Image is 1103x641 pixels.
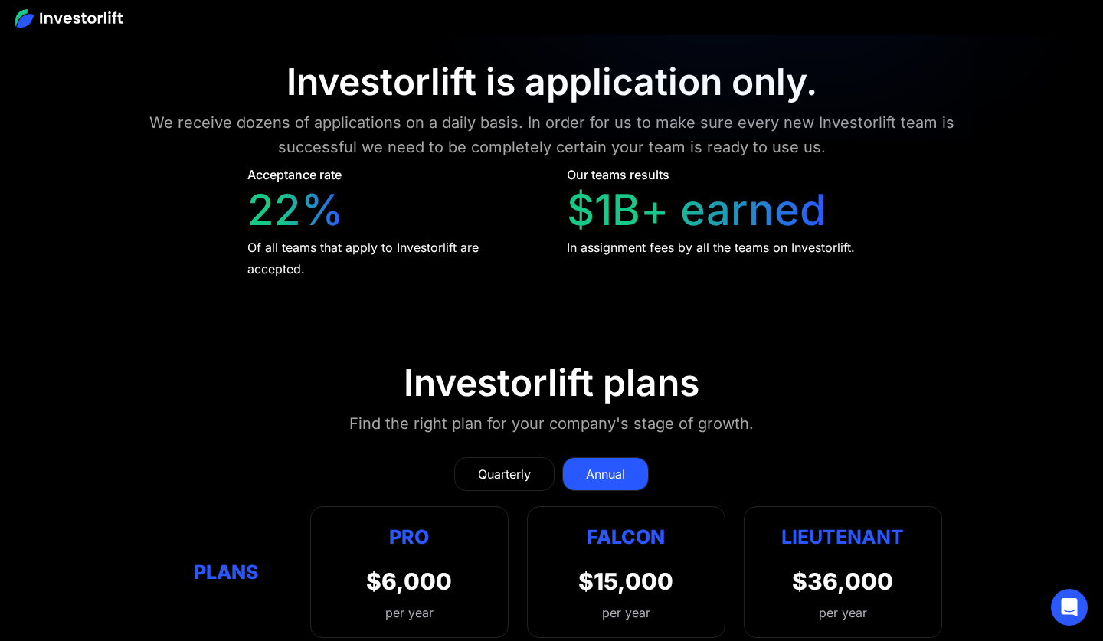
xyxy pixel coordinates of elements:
div: per year [819,603,867,622]
div: Open Intercom Messenger [1051,589,1088,626]
div: Acceptance rate [247,165,342,184]
div: We receive dozens of applications on a daily basis. In order for us to make sure every new Invest... [110,110,993,159]
div: In assignment fees by all the teams on Investorlift. [567,237,855,258]
div: Quarterly [478,465,531,483]
div: $15,000 [578,567,673,595]
div: Of all teams that apply to Investorlift are accepted. [247,237,538,280]
div: Investorlift is application only. [286,60,817,104]
div: per year [602,603,650,622]
div: Investorlift plans [404,361,699,405]
div: Our teams results [567,165,669,184]
div: $1B+ earned [567,185,826,236]
div: Falcon [587,522,665,552]
div: 22% [247,185,344,236]
div: Plans [161,557,292,587]
div: $36,000 [792,567,893,595]
div: per year [366,603,452,622]
strong: Lieutenant [781,525,904,548]
div: $6,000 [366,567,452,595]
div: Annual [586,465,625,483]
div: Pro [366,522,452,552]
div: Find the right plan for your company's stage of growth. [349,411,754,436]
